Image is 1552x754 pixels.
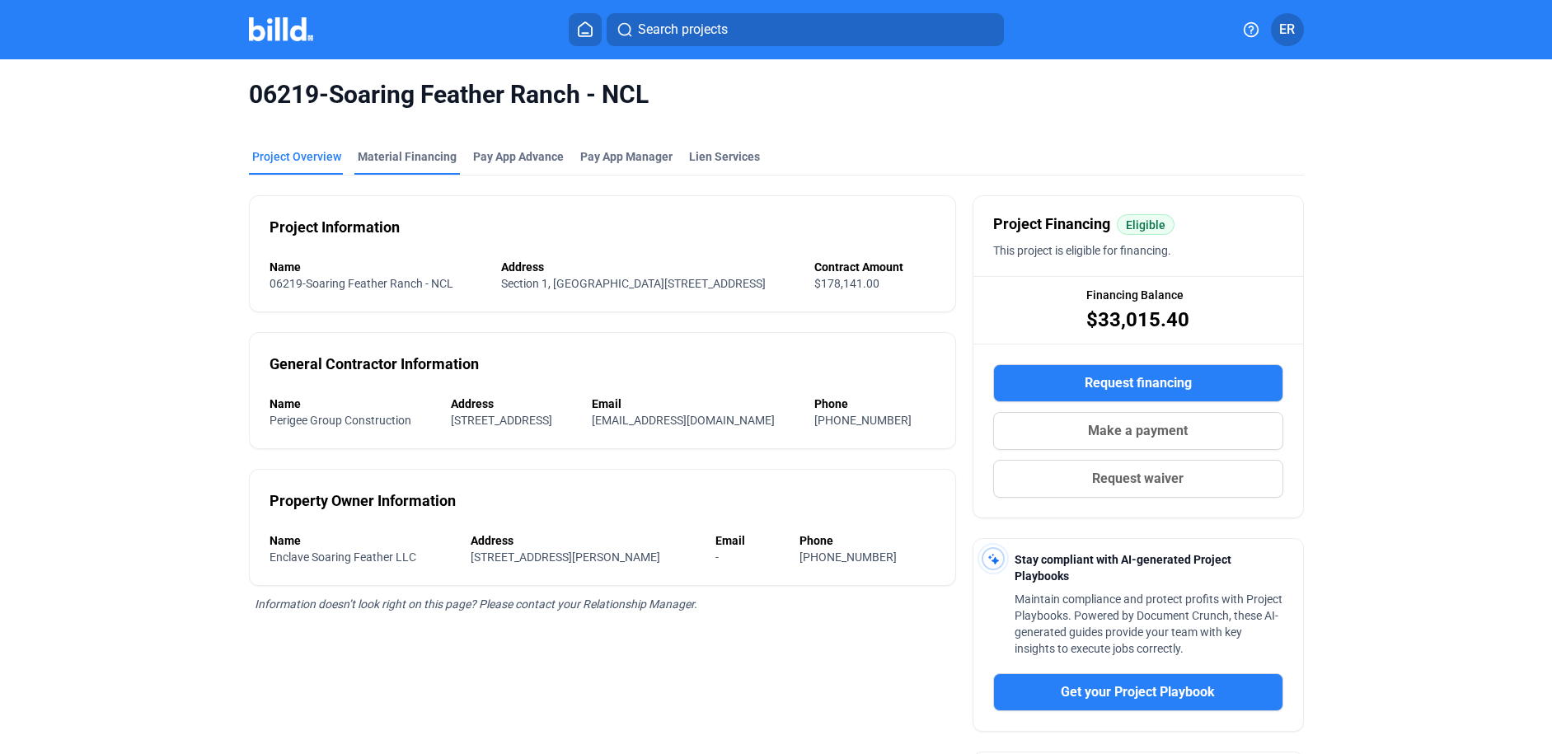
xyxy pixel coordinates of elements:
span: Information doesn’t look right on this page? Please contact your Relationship Manager. [255,597,697,611]
span: 06219-Soaring Feather Ranch - NCL [270,277,453,290]
span: Enclave Soaring Feather LLC [270,550,416,564]
span: Request financing [1085,373,1192,393]
span: Make a payment [1088,421,1188,441]
span: Financing Balance [1086,287,1184,303]
span: Maintain compliance and protect profits with Project Playbooks. Powered by Document Crunch, these... [1015,592,1282,655]
span: [EMAIL_ADDRESS][DOMAIN_NAME] [592,414,775,427]
span: ER [1279,20,1295,40]
button: ER [1271,13,1304,46]
div: Email [592,396,798,412]
div: Contract Amount [814,259,935,275]
div: Pay App Advance [473,148,564,165]
div: Address [451,396,575,412]
div: Project Information [270,216,400,239]
span: 06219-Soaring Feather Ranch - NCL [249,79,1304,110]
button: Request financing [993,364,1283,402]
span: - [715,550,719,564]
span: Search projects [638,20,728,40]
div: Address [471,532,699,549]
button: Search projects [607,13,1004,46]
span: Section 1, [GEOGRAPHIC_DATA][STREET_ADDRESS] [501,277,766,290]
div: Email [715,532,784,549]
div: Project Overview [252,148,341,165]
div: Name [270,396,434,412]
span: $33,015.40 [1086,307,1189,333]
div: General Contractor Information [270,353,479,376]
div: Address [501,259,798,275]
div: Material Financing [358,148,457,165]
span: This project is eligible for financing. [993,244,1171,257]
button: Get your Project Playbook [993,673,1283,711]
div: Name [270,259,485,275]
div: Name [270,532,455,549]
div: Phone [799,532,935,549]
span: Project Financing [993,213,1110,236]
span: [STREET_ADDRESS][PERSON_NAME] [471,550,660,564]
div: Property Owner Information [270,489,456,513]
span: Stay compliant with AI-generated Project Playbooks [1015,553,1231,583]
span: Get your Project Playbook [1061,682,1215,702]
img: Billd Company Logo [249,17,314,41]
mat-chip: Eligible [1117,214,1175,235]
div: Phone [814,396,935,412]
span: [STREET_ADDRESS] [451,414,552,427]
button: Request waiver [993,460,1283,498]
div: Lien Services [689,148,760,165]
span: Pay App Manager [580,148,673,165]
span: $178,141.00 [814,277,879,290]
button: Make a payment [993,412,1283,450]
span: [PHONE_NUMBER] [814,414,912,427]
span: [PHONE_NUMBER] [799,550,897,564]
span: Perigee Group Construction [270,414,411,427]
span: Request waiver [1092,469,1184,489]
